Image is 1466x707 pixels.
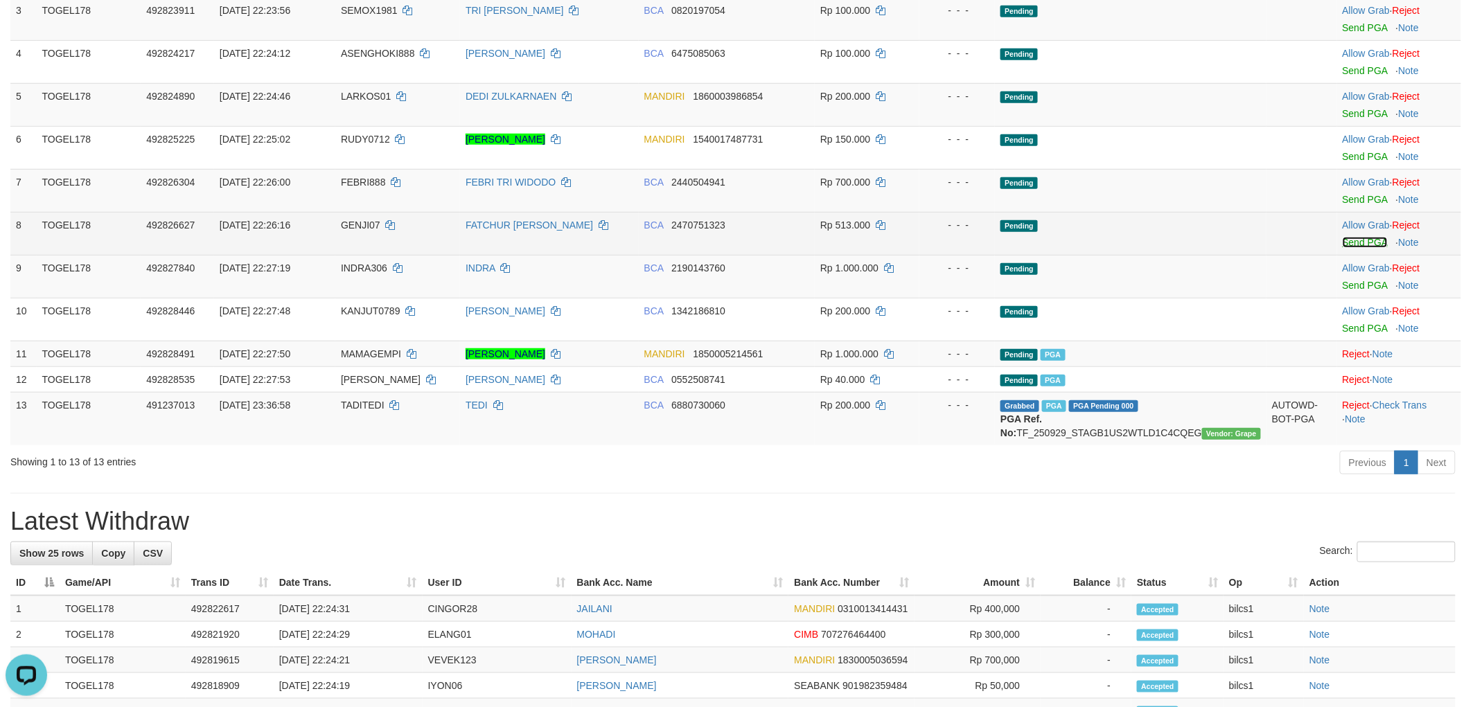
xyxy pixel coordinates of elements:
th: Bank Acc. Number: activate to sort column ascending [788,570,915,596]
th: Status: activate to sort column ascending [1131,570,1224,596]
a: Send PGA [1343,108,1388,119]
a: Note [1399,22,1420,33]
span: MANDIRI [794,603,835,614]
a: Allow Grab [1343,220,1390,231]
a: Note [1399,323,1420,334]
td: TOGEL178 [37,366,141,392]
a: Allow Grab [1343,134,1390,145]
span: PGA [1041,349,1065,361]
span: MANDIRI [644,348,685,359]
span: BCA [644,400,664,411]
span: · [1343,220,1393,231]
td: · [1337,169,1461,212]
span: Copy 901982359484 to clipboard [842,680,907,691]
a: Allow Grab [1343,262,1390,274]
div: - - - [925,304,990,318]
td: TOGEL178 [37,83,141,126]
th: User ID: activate to sort column ascending [423,570,572,596]
span: Marked by bilcs1 [1042,400,1066,412]
a: Reject [1393,262,1420,274]
div: - - - [925,175,990,189]
span: 492828446 [146,305,195,316]
span: SEMOX1981 [341,5,398,16]
a: Note [1309,654,1330,665]
div: - - - [925,398,990,412]
span: Pending [1000,306,1038,318]
a: Reject [1393,305,1420,316]
span: 492826627 [146,220,195,231]
td: 6 [10,126,37,169]
span: Rp 1.000.000 [820,348,878,359]
span: MANDIRI [644,91,685,102]
span: Copy 6880730060 to clipboard [671,400,725,411]
span: Accepted [1137,681,1178,692]
td: TOGEL178 [60,596,186,622]
span: [DATE] 22:27:53 [220,374,290,385]
td: 13 [10,392,37,445]
td: Rp 700,000 [915,647,1041,673]
a: Send PGA [1343,22,1388,33]
span: · [1343,305,1393,316]
span: [DATE] 22:23:56 [220,5,290,16]
td: 4 [10,40,37,83]
td: · · [1337,392,1461,445]
a: Send PGA [1343,237,1388,248]
span: [DATE] 22:26:00 [220,177,290,188]
td: - [1041,647,1131,673]
span: 492827840 [146,262,195,274]
a: Allow Grab [1343,177,1390,188]
span: Pending [1000,6,1038,17]
a: [PERSON_NAME] [577,654,657,665]
a: MOHADI [577,629,616,640]
th: Action [1304,570,1456,596]
span: Rp 200.000 [820,305,870,316]
span: INDRA306 [341,262,387,274]
td: 492818909 [186,673,274,699]
td: CINGOR28 [423,596,572,622]
td: TOGEL178 [37,169,141,212]
td: TOGEL178 [37,341,141,366]
td: VEVEK123 [423,647,572,673]
span: CSV [143,548,163,559]
span: Pending [1000,263,1038,275]
div: - - - [925,132,990,146]
td: bilcs1 [1224,622,1304,647]
span: 492825225 [146,134,195,145]
a: Send PGA [1343,65,1388,76]
span: · [1343,262,1393,274]
td: IYON06 [423,673,572,699]
a: [PERSON_NAME] [466,305,545,316]
td: 8 [10,212,37,255]
span: Copy 1860003986854 to clipboard [693,91,763,102]
a: Reject [1393,220,1420,231]
div: - - - [925,347,990,361]
a: Allow Grab [1343,48,1390,59]
span: Copy 2190143760 to clipboard [671,262,725,274]
td: Rp 400,000 [915,596,1041,622]
span: Rp 513.000 [820,220,870,231]
span: PGA [1041,375,1065,386]
a: Note [1399,108,1420,119]
a: Note [1399,280,1420,291]
td: · [1337,341,1461,366]
a: Copy [92,542,134,565]
a: DEDI ZULKARNAEN [466,91,556,102]
td: - [1041,673,1131,699]
td: 492822617 [186,596,274,622]
span: 492824217 [146,48,195,59]
span: Pending [1000,91,1038,103]
span: LARKOS01 [341,91,391,102]
a: Reject [1393,48,1420,59]
a: FATCHUR [PERSON_NAME] [466,220,593,231]
th: Game/API: activate to sort column ascending [60,570,186,596]
a: TRI [PERSON_NAME] [466,5,564,16]
span: Copy 0820197054 to clipboard [671,5,725,16]
span: Copy 2440504941 to clipboard [671,177,725,188]
td: TOGEL178 [37,212,141,255]
span: Accepted [1137,655,1178,667]
td: [DATE] 22:24:21 [274,647,423,673]
div: - - - [925,3,990,17]
td: Rp 50,000 [915,673,1041,699]
span: FEBRI888 [341,177,386,188]
td: TOGEL178 [37,126,141,169]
